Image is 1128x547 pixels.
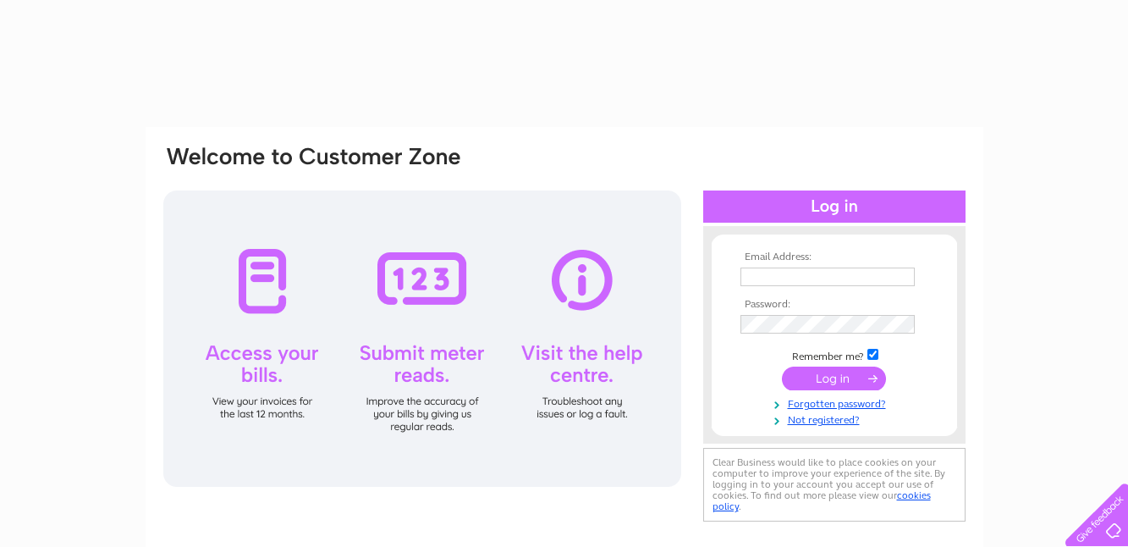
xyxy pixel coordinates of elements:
[736,299,933,311] th: Password:
[736,251,933,263] th: Email Address:
[703,448,966,522] div: Clear Business would like to place cookies on your computer to improve your experience of the sit...
[740,411,933,427] a: Not registered?
[782,367,886,390] input: Submit
[713,489,931,512] a: cookies policy
[736,346,933,363] td: Remember me?
[740,395,933,411] a: Forgotten password?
